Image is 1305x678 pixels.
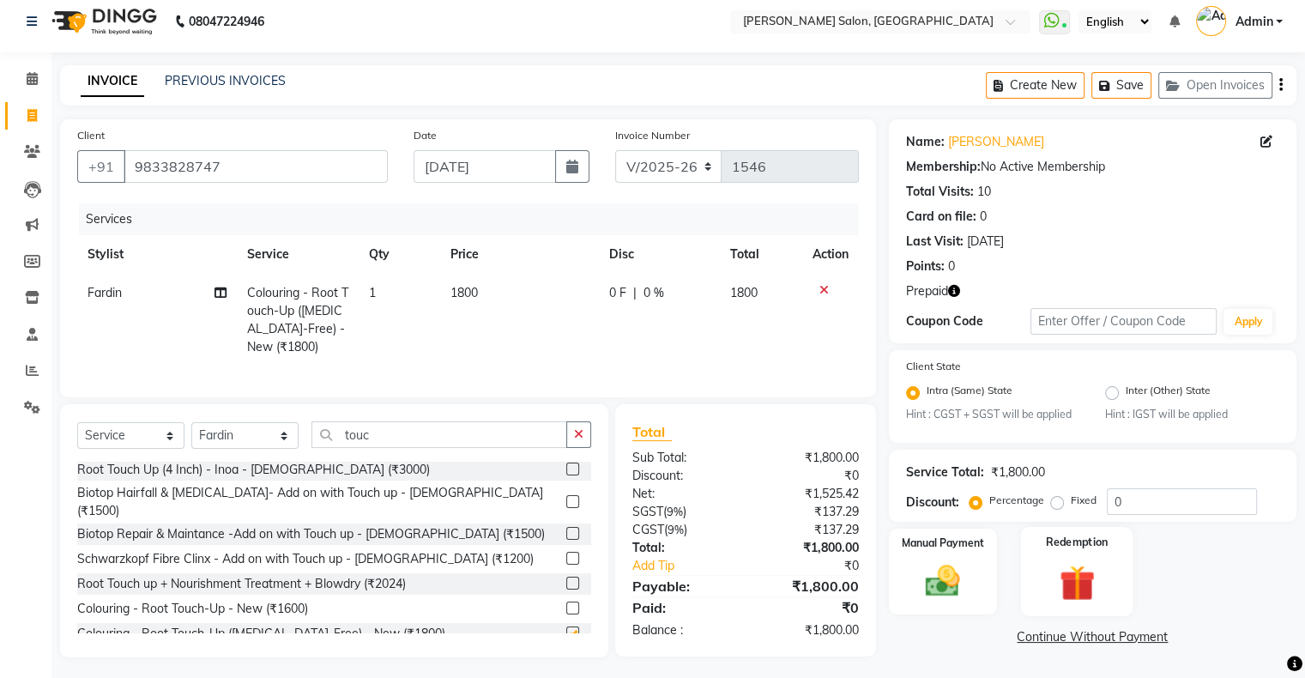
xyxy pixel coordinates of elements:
[927,383,1012,403] label: Intra (Same) State
[359,235,440,274] th: Qty
[948,133,1044,151] a: [PERSON_NAME]
[632,504,663,519] span: SGST
[730,285,758,300] span: 1800
[77,484,559,520] div: Biotop Hairfall & [MEDICAL_DATA]- Add on with Touch up - [DEMOGRAPHIC_DATA] (₹1500)
[609,284,626,302] span: 0 F
[902,536,984,551] label: Manual Payment
[81,66,144,97] a: INVOICE
[619,539,746,557] div: Total:
[766,557,871,575] div: ₹0
[165,73,286,88] a: PREVIOUS INVOICES
[906,463,984,481] div: Service Total:
[450,285,478,300] span: 1800
[802,235,859,274] th: Action
[369,285,376,300] span: 1
[1158,72,1272,99] button: Open Invoices
[1223,309,1272,335] button: Apply
[746,521,872,539] div: ₹137.29
[906,158,1279,176] div: No Active Membership
[619,597,746,618] div: Paid:
[948,257,955,275] div: 0
[615,128,690,143] label: Invoice Number
[414,128,437,143] label: Date
[619,621,746,639] div: Balance :
[77,461,430,479] div: Root Touch Up (4 Inch) - Inoa - [DEMOGRAPHIC_DATA] (₹3000)
[1071,493,1097,508] label: Fixed
[77,128,105,143] label: Client
[619,576,746,596] div: Payable:
[440,235,599,274] th: Price
[906,493,959,512] div: Discount:
[906,282,948,300] span: Prepaid
[1091,72,1151,99] button: Save
[967,233,1004,251] div: [DATE]
[619,503,746,521] div: ( )
[633,284,637,302] span: |
[915,561,970,601] img: _cash.svg
[619,467,746,485] div: Discount:
[980,208,987,226] div: 0
[906,257,945,275] div: Points:
[77,600,308,618] div: Colouring - Root Touch-Up - New (₹1600)
[746,539,872,557] div: ₹1,800.00
[746,621,872,639] div: ₹1,800.00
[1105,407,1279,422] small: Hint : IGST will be applied
[619,485,746,503] div: Net:
[632,522,664,537] span: CGST
[906,233,964,251] div: Last Visit:
[311,421,567,448] input: Search or Scan
[906,133,945,151] div: Name:
[77,150,125,183] button: +91
[746,467,872,485] div: ₹0
[746,503,872,521] div: ₹137.29
[720,235,802,274] th: Total
[977,183,991,201] div: 10
[247,285,348,354] span: Colouring - Root Touch-Up ([MEDICAL_DATA]-Free) - New (₹1800)
[906,183,974,201] div: Total Visits:
[746,576,872,596] div: ₹1,800.00
[667,505,683,518] span: 9%
[989,493,1044,508] label: Percentage
[746,485,872,503] div: ₹1,525.42
[77,575,406,593] div: Root Touch up + Nourishment Treatment + Blowdry (₹2024)
[1046,535,1108,551] label: Redemption
[892,628,1293,646] a: Continue Without Payment
[1048,561,1105,605] img: _gift.svg
[746,597,872,618] div: ₹0
[619,557,766,575] a: Add Tip
[991,463,1045,481] div: ₹1,800.00
[88,285,122,300] span: Fardin
[906,158,981,176] div: Membership:
[124,150,388,183] input: Search by Name/Mobile/Email/Code
[237,235,359,274] th: Service
[79,203,872,235] div: Services
[1196,6,1226,36] img: Admin
[77,235,237,274] th: Stylist
[619,449,746,467] div: Sub Total:
[77,525,545,543] div: Biotop Repair & Maintance -Add on with Touch up - [DEMOGRAPHIC_DATA] (₹1500)
[619,521,746,539] div: ( )
[1235,13,1272,31] span: Admin
[906,359,961,374] label: Client State
[599,235,720,274] th: Disc
[986,72,1084,99] button: Create New
[906,407,1080,422] small: Hint : CGST + SGST will be applied
[906,208,976,226] div: Card on file:
[746,449,872,467] div: ₹1,800.00
[906,312,1030,330] div: Coupon Code
[668,523,684,536] span: 9%
[77,550,534,568] div: Schwarzkopf Fibre Clinx - Add on with Touch up - [DEMOGRAPHIC_DATA] (₹1200)
[1126,383,1211,403] label: Inter (Other) State
[643,284,664,302] span: 0 %
[632,423,672,441] span: Total
[1030,308,1217,335] input: Enter Offer / Coupon Code
[77,625,445,643] div: Colouring - Root Touch-Up ([MEDICAL_DATA]-Free) - New (₹1800)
